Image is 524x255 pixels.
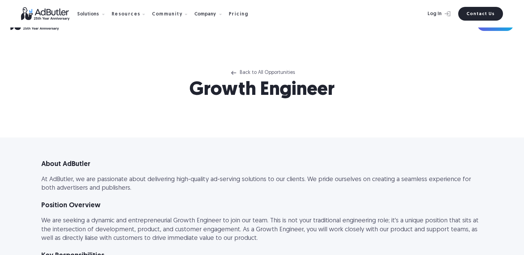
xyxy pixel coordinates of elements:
h4: About AdButler [41,159,483,169]
div: Pricing [229,12,249,17]
div: Back to All Opportunities [240,70,295,75]
p: At AdButler, we are passionate about delivering high-quality ad-serving solutions to our clients.... [41,175,483,192]
div: Solutions [77,12,99,17]
a: Log In [409,7,454,21]
a: Back to All Opportunities [229,69,295,77]
div: Community [152,12,183,17]
div: Resources [112,12,141,17]
h1: Growth Engineer [189,77,335,103]
a: Pricing [229,11,254,17]
h4: Position Overview [41,201,483,210]
p: We are seeking a dynamic and entrepreneurial Growth Engineer to join our team. This is not your t... [41,217,483,243]
a: Contact Us [458,7,503,21]
div: Company [194,12,216,17]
